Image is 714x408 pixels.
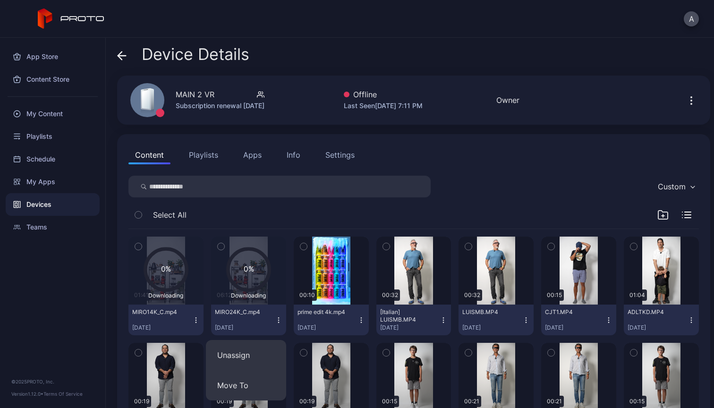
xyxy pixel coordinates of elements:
[43,391,83,397] a: Terms Of Service
[206,370,286,400] button: Move To
[344,89,423,100] div: Offline
[462,308,514,316] div: LUISMB.MP4
[319,145,361,164] button: Settings
[128,305,204,335] button: MIRO14K_C.mp4[DATE]
[280,145,307,164] button: Info
[6,102,100,125] a: My Content
[215,308,267,316] div: MIRO24K_C.mp4
[380,308,432,323] div: [Italian] LUISMB.MP4
[176,100,264,111] div: Subscription renewal [DATE]
[462,324,522,331] div: [DATE]
[6,125,100,148] a: Playlists
[6,193,100,216] a: Devices
[132,308,184,316] div: MIRO14K_C.mp4
[545,308,597,316] div: CJT1.MP4
[344,100,423,111] div: Last Seen [DATE] 7:11 PM
[128,145,170,164] button: Content
[144,292,188,300] div: Downloading
[297,308,349,316] div: prime edit 4k.mp4
[658,182,686,191] div: Custom
[226,292,271,300] div: Downloading
[541,305,616,335] button: CJT1.MP4[DATE]
[176,89,214,100] div: MAIN 2 VR
[297,324,357,331] div: [DATE]
[142,45,249,63] span: Device Details
[206,340,286,370] button: Unassign
[182,145,225,164] button: Playlists
[459,305,534,335] button: LUISMB.MP4[DATE]
[624,305,699,335] button: ADLTKD.MP4[DATE]
[215,324,275,331] div: [DATE]
[161,264,171,273] text: 0%
[684,11,699,26] button: A
[6,216,100,238] a: Teams
[132,324,192,331] div: [DATE]
[6,68,100,91] a: Content Store
[6,170,100,193] a: My Apps
[628,308,680,316] div: ADLTKD.MP4
[496,94,519,106] div: Owner
[545,324,605,331] div: [DATE]
[653,176,699,197] button: Custom
[11,378,94,385] div: © 2025 PROTO, Inc.
[376,305,451,335] button: [Italian] LUISMB.MP4[DATE]
[380,324,440,331] div: [DATE]
[153,209,187,221] span: Select All
[237,145,268,164] button: Apps
[211,305,286,335] button: MIRO24K_C.mp4[DATE]
[294,305,369,335] button: prime edit 4k.mp4[DATE]
[325,149,355,161] div: Settings
[287,149,300,161] div: Info
[6,148,100,170] a: Schedule
[6,45,100,68] a: App Store
[243,264,254,273] text: 0%
[628,324,688,331] div: [DATE]
[11,391,43,397] span: Version 1.12.0 •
